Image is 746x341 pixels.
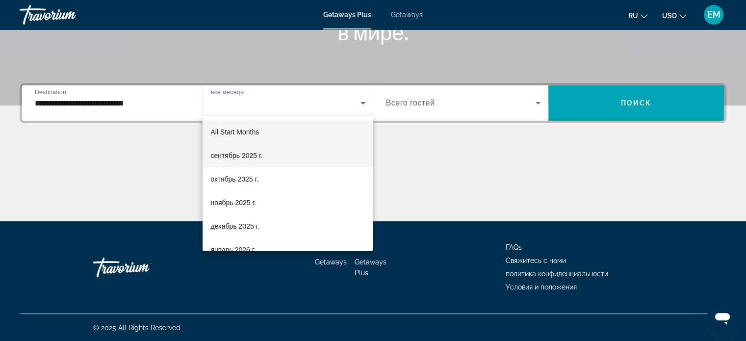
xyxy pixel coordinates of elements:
iframe: Кнопка запуска окна обмена сообщениями [707,302,738,333]
span: октябрь 2025 г. [210,173,258,185]
span: декабрь 2025 г. [210,220,259,232]
span: ноябрь 2025 г. [210,197,256,209]
span: All Start Months [210,128,259,136]
span: сентябрь 2025 г. [210,150,262,161]
span: январь 2026 г. [210,244,256,256]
